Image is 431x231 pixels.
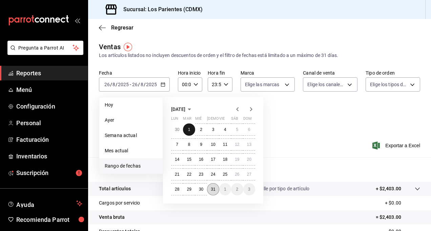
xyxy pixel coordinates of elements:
abbr: 3 de agosto de 2025 [248,187,250,192]
button: 26 de julio de 2025 [231,168,243,180]
span: Elige los canales de venta [307,81,345,88]
abbr: 31 de julio de 2025 [211,187,215,192]
button: 8 de julio de 2025 [183,138,195,151]
abbr: miércoles [195,116,202,123]
button: 1 de julio de 2025 [183,123,195,136]
abbr: 11 de julio de 2025 [223,142,227,147]
h3: Sucursal: Los Parientes (CDMX) [118,5,203,14]
button: 15 de julio de 2025 [183,153,195,166]
abbr: 3 de julio de 2025 [212,127,214,132]
abbr: 25 de julio de 2025 [223,172,227,177]
span: Reportes [16,69,82,78]
button: Pregunta a Parrot AI [7,41,83,55]
span: Regresar [111,24,134,31]
abbr: 27 de julio de 2025 [247,172,251,177]
abbr: 13 de julio de 2025 [247,142,251,147]
abbr: 5 de julio de 2025 [236,127,238,132]
abbr: 12 de julio de 2025 [235,142,239,147]
button: 28 de julio de 2025 [171,183,183,195]
span: Pregunta a Parrot AI [18,44,73,52]
label: Canal de venta [303,71,357,75]
button: 21 de julio de 2025 [171,168,183,180]
div: Ventas [99,42,121,52]
abbr: sábado [231,116,238,123]
input: ---- [146,82,157,87]
button: 5 de julio de 2025 [231,123,243,136]
abbr: 2 de agosto de 2025 [236,187,238,192]
label: Marca [241,71,295,75]
div: Los artículos listados no incluyen descuentos de orden y el filtro de fechas está limitado a un m... [99,52,420,59]
button: 12 de julio de 2025 [231,138,243,151]
button: open_drawer_menu [75,18,80,23]
span: Elige los tipos de orden [370,81,408,88]
button: 1 de agosto de 2025 [219,183,231,195]
button: 7 de julio de 2025 [171,138,183,151]
a: Pregunta a Parrot AI [5,49,83,56]
abbr: jueves [207,116,247,123]
button: 27 de julio de 2025 [243,168,255,180]
span: Semana actual [105,132,157,139]
span: Elige las marcas [245,81,280,88]
abbr: 21 de julio de 2025 [175,172,179,177]
span: Personal [16,118,82,128]
abbr: 15 de julio de 2025 [187,157,191,162]
abbr: 20 de julio de 2025 [247,157,251,162]
button: Exportar a Excel [374,141,420,150]
button: 19 de julio de 2025 [231,153,243,166]
button: 31 de julio de 2025 [207,183,219,195]
span: Suscripción [16,168,82,177]
button: 17 de julio de 2025 [207,153,219,166]
span: / [110,82,112,87]
abbr: 30 de junio de 2025 [175,127,179,132]
button: Tooltip marker [124,43,132,51]
abbr: 17 de julio de 2025 [211,157,215,162]
label: Fecha [99,71,170,75]
span: / [144,82,146,87]
abbr: 19 de julio de 2025 [235,157,239,162]
button: 10 de julio de 2025 [207,138,219,151]
button: 11 de julio de 2025 [219,138,231,151]
span: Recomienda Parrot [16,215,82,224]
button: 20 de julio de 2025 [243,153,255,166]
abbr: 29 de julio de 2025 [187,187,191,192]
p: = $2,403.00 [376,214,420,221]
span: Ayuda [16,199,74,208]
button: 16 de julio de 2025 [195,153,207,166]
abbr: 10 de julio de 2025 [211,142,215,147]
abbr: 4 de julio de 2025 [224,127,226,132]
abbr: 8 de julio de 2025 [188,142,190,147]
p: + $2,403.00 [376,185,401,192]
label: Tipo de orden [366,71,420,75]
p: Total artículos [99,185,131,192]
span: Hoy [105,101,157,109]
span: Mes actual [105,147,157,154]
button: 14 de julio de 2025 [171,153,183,166]
button: 6 de julio de 2025 [243,123,255,136]
input: ---- [118,82,129,87]
abbr: lunes [171,116,178,123]
p: + $0.00 [385,199,420,207]
abbr: 6 de julio de 2025 [248,127,250,132]
span: Facturación [16,135,82,144]
button: 24 de julio de 2025 [207,168,219,180]
button: 23 de julio de 2025 [195,168,207,180]
abbr: 14 de julio de 2025 [175,157,179,162]
abbr: 23 de julio de 2025 [199,172,203,177]
abbr: 1 de julio de 2025 [188,127,190,132]
abbr: 1 de agosto de 2025 [224,187,226,192]
button: 18 de julio de 2025 [219,153,231,166]
abbr: 7 de julio de 2025 [176,142,178,147]
p: Cargos por servicio [99,199,140,207]
button: Regresar [99,24,134,31]
span: [DATE] [171,107,185,112]
input: -- [112,82,116,87]
button: 4 de julio de 2025 [219,123,231,136]
button: 22 de julio de 2025 [183,168,195,180]
span: Inventarios [16,152,82,161]
span: Ayer [105,117,157,124]
button: 13 de julio de 2025 [243,138,255,151]
button: 2 de agosto de 2025 [231,183,243,195]
button: 3 de julio de 2025 [207,123,219,136]
span: Rango de fechas [105,162,157,170]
